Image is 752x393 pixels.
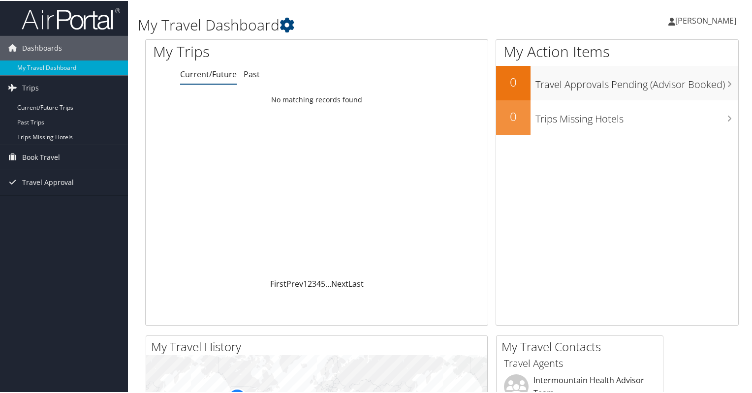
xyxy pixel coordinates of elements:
[535,106,738,125] h3: Trips Missing Hotels
[496,107,531,124] h2: 0
[286,277,303,288] a: Prev
[22,169,74,194] span: Travel Approval
[496,73,531,90] h2: 0
[138,14,543,34] h1: My Travel Dashboard
[325,277,331,288] span: …
[244,68,260,79] a: Past
[180,68,237,79] a: Current/Future
[22,144,60,169] span: Book Travel
[675,14,736,25] span: [PERSON_NAME]
[308,277,312,288] a: 2
[303,277,308,288] a: 1
[153,40,338,61] h1: My Trips
[496,99,738,134] a: 0Trips Missing Hotels
[496,40,738,61] h1: My Action Items
[348,277,364,288] a: Last
[321,277,325,288] a: 5
[668,5,746,34] a: [PERSON_NAME]
[22,35,62,60] span: Dashboards
[146,90,488,108] td: No matching records found
[504,356,656,369] h3: Travel Agents
[22,75,39,99] span: Trips
[151,337,487,354] h2: My Travel History
[312,277,316,288] a: 3
[501,337,663,354] h2: My Travel Contacts
[270,277,286,288] a: First
[535,72,738,91] h3: Travel Approvals Pending (Advisor Booked)
[22,6,120,30] img: airportal-logo.png
[331,277,348,288] a: Next
[316,277,321,288] a: 4
[496,65,738,99] a: 0Travel Approvals Pending (Advisor Booked)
